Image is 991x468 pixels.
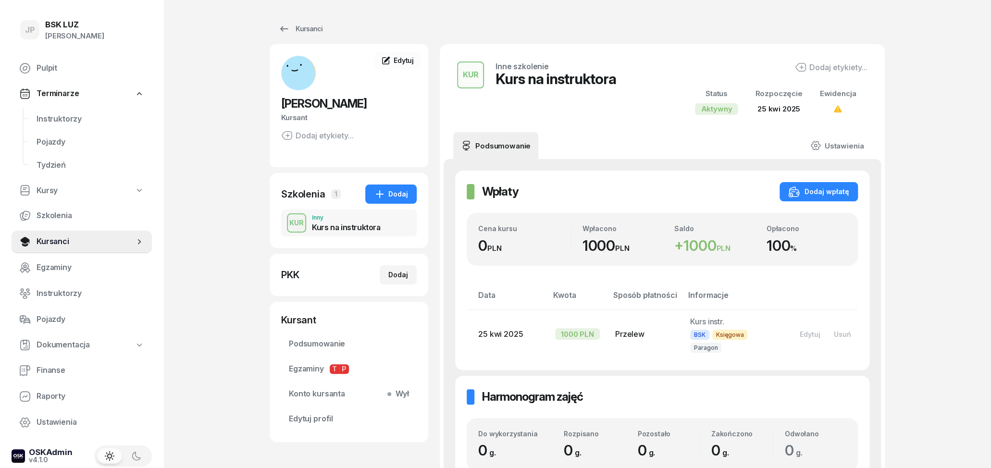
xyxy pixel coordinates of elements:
span: Podsumowanie [289,338,409,350]
div: Kursant [281,313,417,327]
div: Aktywny [695,103,738,115]
small: g. [489,448,496,457]
div: [PERSON_NAME] [45,30,104,42]
span: P [339,364,349,374]
div: Odwołano [785,430,846,438]
span: 0 [711,442,734,459]
span: 0 [478,442,501,459]
div: Przelew [615,328,675,341]
span: Raporty [37,390,144,403]
button: Usuń [827,326,858,342]
span: JP [25,26,35,34]
div: v4.1.0 [29,456,73,463]
a: Tydzień [29,154,152,177]
div: Opłacono [767,224,847,233]
div: Kurs na instruktora [495,70,616,87]
span: T [330,364,339,374]
div: Inny [312,215,380,221]
div: PKK [281,268,299,282]
a: Pojazdy [29,131,152,154]
div: Rozpisano [564,430,625,438]
a: Kursy [12,180,152,202]
a: Ustawienia [803,132,871,159]
div: KUR [459,67,483,83]
a: Instruktorzy [29,108,152,131]
span: Paragon [690,343,721,353]
span: Instruktorzy [37,113,144,125]
span: Pojazdy [37,313,144,326]
span: Edytuj profil [289,413,409,425]
div: Rozpoczęcie [755,87,802,100]
span: 1 [331,189,341,199]
small: g. [722,448,729,457]
div: Inne szkolenie [495,62,549,70]
span: Ustawienia [37,416,144,429]
div: Pozostało [637,430,699,438]
span: Kurs instr. [690,317,724,326]
div: 0 [637,442,699,459]
h2: Harmonogram zajęć [482,389,583,405]
span: Dokumentacja [37,339,90,351]
span: Instruktorzy [37,287,144,300]
div: BSK LUZ [45,21,104,29]
img: logo-xs-dark@2x.png [12,449,25,463]
div: 1000 [582,237,663,255]
div: Status [695,87,738,100]
span: Szkolenia [37,209,144,222]
button: Dodaj etykiety... [795,62,867,73]
span: + [674,237,683,254]
span: Pulpit [37,62,144,74]
a: Finanse [12,359,152,382]
div: 0 [478,237,570,255]
span: Egzaminy [37,261,144,274]
small: g. [796,448,803,457]
span: 0 [785,442,807,459]
button: Dodaj wpłatę [780,182,858,201]
span: 25 kwi 2025 [757,104,800,113]
a: Edytuj profil [281,407,417,431]
a: EgzaminyTP [281,357,417,381]
span: Egzaminy [289,363,409,375]
div: Edytuj [800,330,820,338]
div: Kursant [281,111,417,124]
div: KUR [285,217,308,229]
span: Pojazdy [37,136,144,148]
div: Dodaj [388,269,408,281]
th: Data [467,289,547,309]
div: 100 [767,237,847,255]
th: Kwota [547,289,607,309]
a: Ustawienia [12,411,152,434]
span: Konto kursanta [289,388,409,400]
span: [PERSON_NAME] [281,97,367,111]
a: Egzaminy [12,256,152,279]
a: Edytuj [374,52,421,69]
button: KURInnyKurs na instruktora [281,209,417,236]
span: Kursy [37,185,58,197]
a: Podsumowanie [453,132,538,159]
div: Dodaj wpłatę [788,186,849,197]
a: Podsumowanie [281,333,417,356]
span: Kursanci [37,235,135,248]
small: g. [648,448,655,457]
a: Konto kursantaWył [281,382,417,406]
a: Pojazdy [12,308,152,331]
th: Sposób płatności [607,289,682,309]
span: 25 kwi 2025 [478,329,523,339]
div: Usuń [834,330,851,338]
button: Edytuj [793,326,827,342]
button: Dodaj [365,185,417,204]
small: PLN [716,244,731,253]
div: Saldo [674,224,755,233]
button: KUR [287,213,306,233]
div: Cena kursu [478,224,570,233]
a: Instruktorzy [12,282,152,305]
h2: Wpłaty [482,184,519,199]
div: Kursanci [278,23,322,35]
span: Księgowa [712,330,748,340]
a: Kursanci [12,230,152,253]
button: Dodaj etykiety... [281,130,354,141]
div: 1000 PLN [555,328,600,340]
div: Kurs na instruktora [312,223,380,231]
small: PLN [615,244,630,253]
